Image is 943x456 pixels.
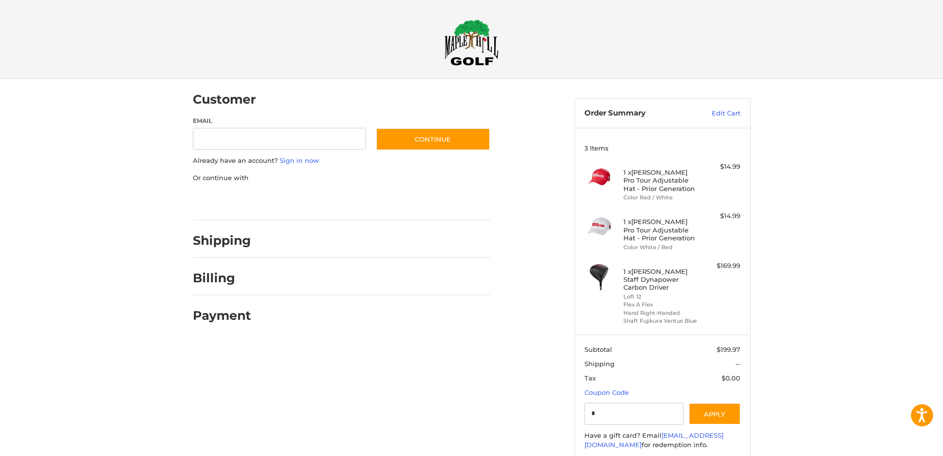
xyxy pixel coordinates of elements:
a: Coupon Code [584,388,629,396]
div: $14.99 [701,211,740,221]
iframe: PayPal-paylater [273,192,347,210]
li: Hand Right-Handed [623,309,699,317]
button: Continue [376,128,490,151]
h2: Billing [193,270,251,286]
iframe: PayPal-paypal [189,192,263,210]
h4: 1 x [PERSON_NAME] Pro Tour Adjustable Hat - Prior Generation [623,168,699,192]
a: Sign in now [280,156,319,164]
span: -- [735,360,740,368]
li: Color White / Red [623,243,699,252]
span: Tax [584,374,596,382]
img: Maple Hill Golf [444,19,499,66]
li: Shaft Fujikura Ventus Blue [623,317,699,325]
span: Shipping [584,360,615,368]
h2: Shipping [193,233,251,248]
button: Apply [689,403,741,425]
li: Color Red / White [623,193,699,202]
li: Flex A Flex [623,301,699,309]
span: $0.00 [722,374,740,382]
input: Gift Certificate or Coupon Code [584,403,684,425]
h3: Order Summary [584,109,690,118]
h4: 1 x [PERSON_NAME] Staff Dynapower Carbon Driver [623,267,699,292]
p: Already have an account? [193,156,490,166]
div: $169.99 [701,261,740,271]
h2: Customer [193,92,256,107]
h3: 3 Items [584,144,740,152]
a: Edit Cart [690,109,740,118]
iframe: PayPal-venmo [357,192,431,210]
h2: Payment [193,308,251,323]
div: Have a gift card? Email for redemption info. [584,431,740,450]
h4: 1 x [PERSON_NAME] Pro Tour Adjustable Hat - Prior Generation [623,218,699,242]
span: Subtotal [584,345,612,353]
li: Loft 12 [623,293,699,301]
p: Or continue with [193,173,490,183]
label: Email [193,116,366,125]
div: $14.99 [701,162,740,172]
span: $199.97 [717,345,740,353]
